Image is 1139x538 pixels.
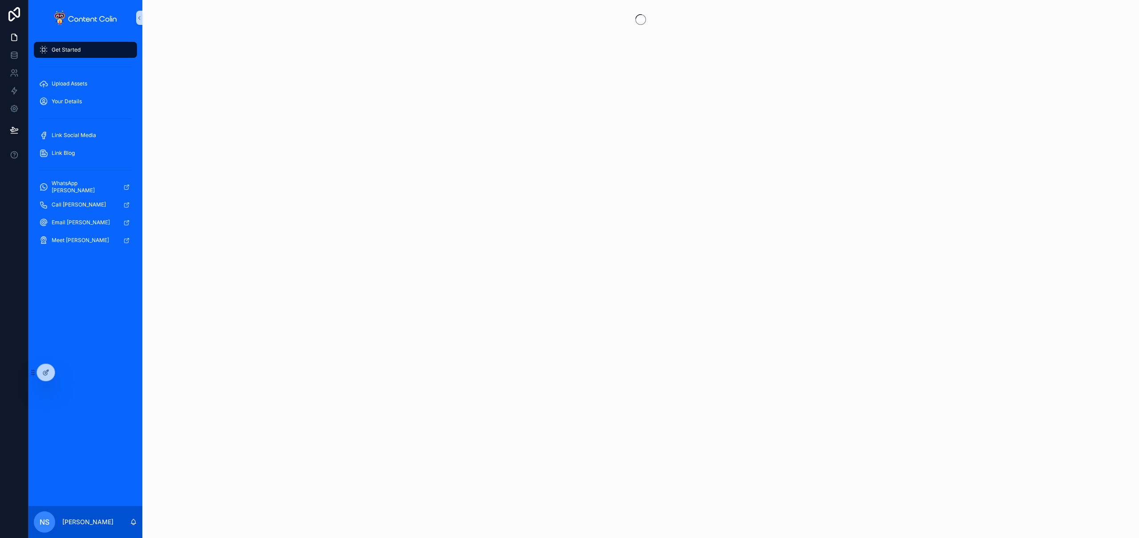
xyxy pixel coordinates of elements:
a: Call [PERSON_NAME] [34,197,137,213]
a: Upload Assets [34,76,137,92]
a: WhatsApp [PERSON_NAME] [34,179,137,195]
span: Your Details [52,98,82,105]
p: [PERSON_NAME] [62,518,113,526]
span: NS [40,517,49,527]
span: Email [PERSON_NAME] [52,219,110,226]
span: Meet [PERSON_NAME] [52,237,109,244]
span: WhatsApp [PERSON_NAME] [52,180,116,194]
span: Link Blog [52,150,75,157]
a: Your Details [34,93,137,109]
span: Call [PERSON_NAME] [52,201,106,208]
img: App logo [54,11,117,25]
a: Meet [PERSON_NAME] [34,232,137,248]
a: Email [PERSON_NAME] [34,214,137,231]
a: Get Started [34,42,137,58]
a: Link Social Media [34,127,137,143]
div: scrollable content [28,36,142,260]
span: Link Social Media [52,132,96,139]
span: Upload Assets [52,80,87,87]
a: Link Blog [34,145,137,161]
span: Get Started [52,46,81,53]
